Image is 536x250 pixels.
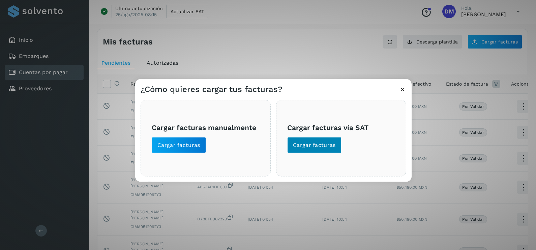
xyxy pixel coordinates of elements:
h3: Cargar facturas manualmente [152,123,260,131]
button: Cargar facturas [287,137,341,153]
button: Cargar facturas [152,137,206,153]
h3: Cargar facturas vía SAT [287,123,395,131]
span: Cargar facturas [293,142,336,149]
h3: ¿Cómo quieres cargar tus facturas? [141,85,282,94]
span: Cargar facturas [157,142,200,149]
